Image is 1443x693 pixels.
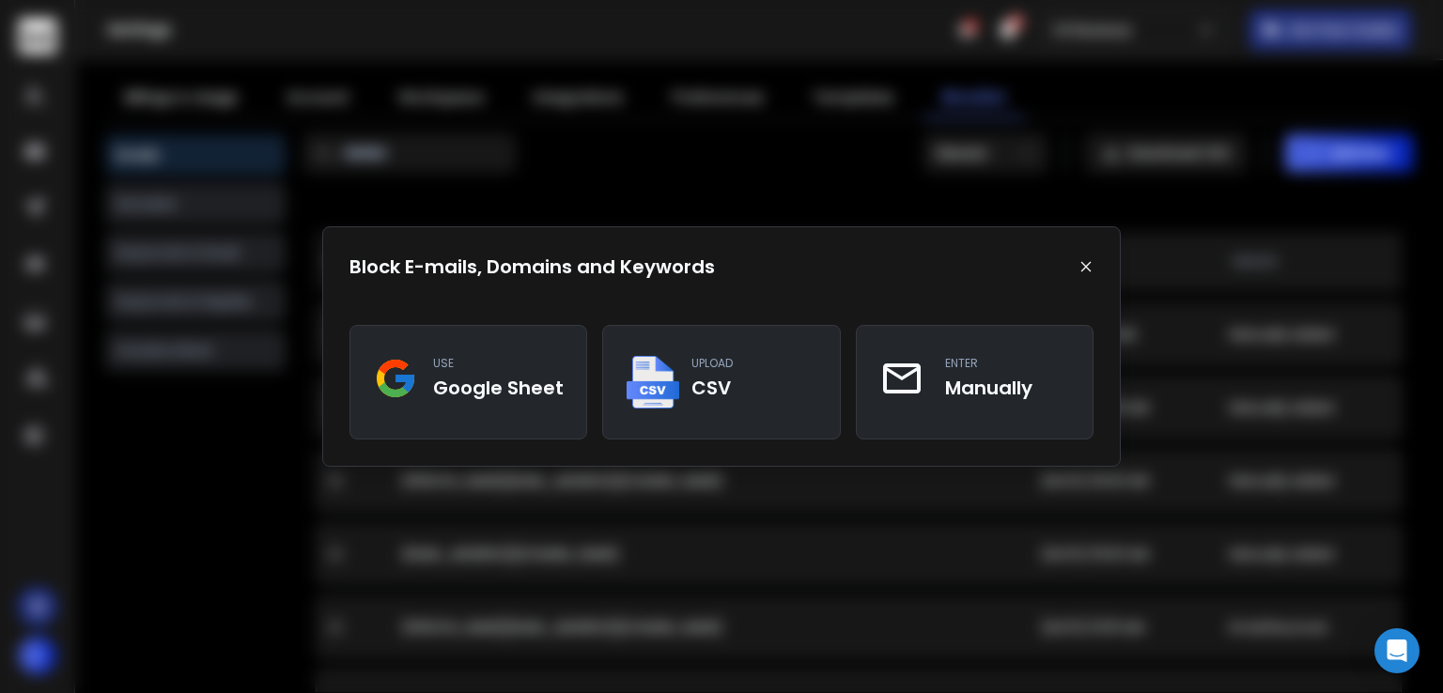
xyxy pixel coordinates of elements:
[691,375,733,401] h3: CSV
[433,375,564,401] h3: Google Sheet
[945,356,1032,371] p: enter
[433,356,564,371] p: use
[945,375,1032,401] h3: Manually
[691,356,733,371] p: upload
[349,254,715,280] h1: Block E-mails, Domains and Keywords
[1374,628,1420,673] div: Open Intercom Messenger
